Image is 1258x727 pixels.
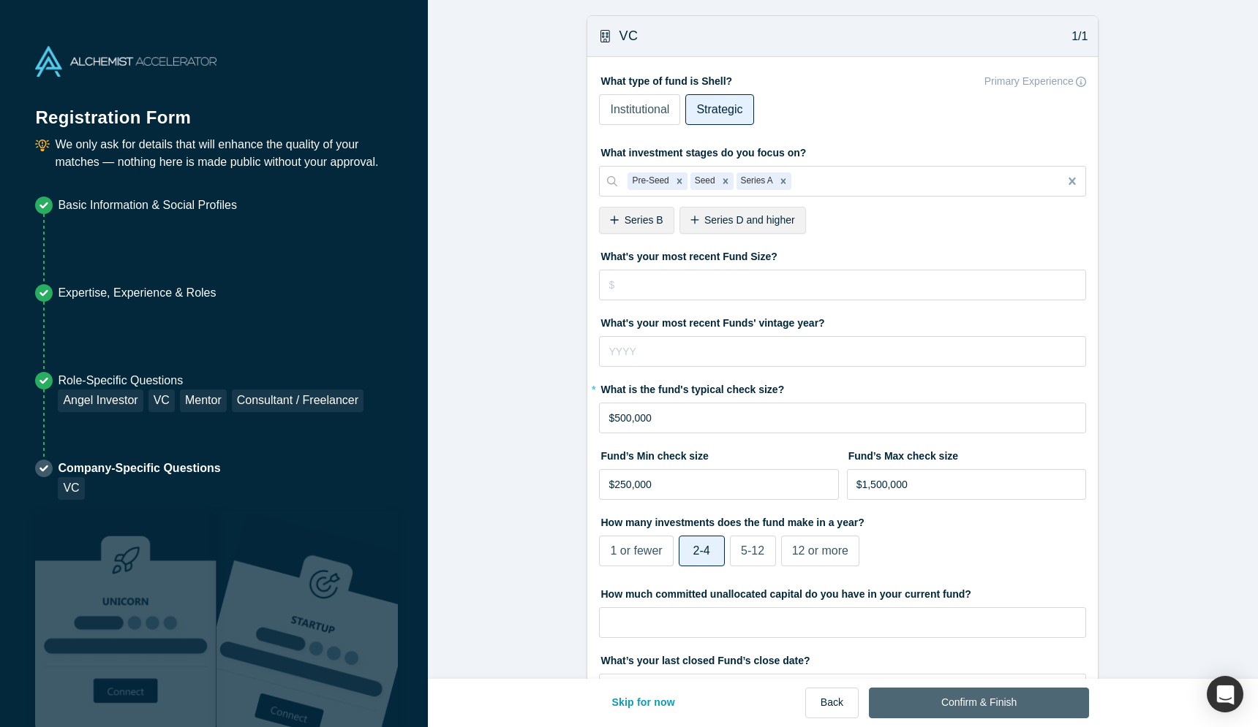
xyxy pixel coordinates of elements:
img: Alchemist Accelerator Logo [35,46,216,77]
p: 1/1 [1064,28,1088,45]
input: $ [847,469,1087,500]
div: VC [58,477,84,500]
input: YYYY [599,336,1086,367]
label: What's your most recent Funds' vintage year? [599,311,1086,331]
div: Remove Seed [717,172,734,190]
p: Primary Experience [984,74,1074,89]
button: Confirm & Finish [869,688,1089,718]
div: VC [148,389,175,412]
div: Pre-Seed [628,172,671,190]
label: How many investments does the fund make in a year? [599,510,1086,530]
input: $ [599,469,839,500]
button: Back [805,688,859,718]
span: Series B [625,214,663,226]
label: What investment stages do you focus on? [599,140,1086,161]
div: Mentor [180,389,227,412]
input: $ [599,270,1086,300]
div: Remove Pre-Seed [671,172,688,190]
div: Series A [737,172,775,190]
span: Series D and higher [704,214,795,226]
div: Seed [690,172,717,190]
span: Strategic [696,103,742,115]
p: Company-Specific Questions [58,460,220,477]
p: Basic Information & Social Profiles [58,197,237,214]
span: 1 or fewer [610,544,662,557]
p: We only ask for details that will enhance the quality of your matches — nothing here is made publ... [55,136,392,171]
label: What type of fund is Shell? [599,69,1086,89]
div: Consultant / Freelancer [232,389,364,412]
h1: Registration Form [35,89,392,131]
img: Prism AI [216,511,398,727]
span: 12 or more [792,544,848,557]
img: Robust Technologies [35,511,216,727]
span: 2-4 [693,544,710,557]
p: Expertise, Experience & Roles [58,284,216,302]
label: How much committed unallocated capital do you have in your current fund? [599,582,1086,602]
p: Role-Specific Questions [58,372,364,389]
span: 5-12 [741,544,764,557]
label: Fund’s Max check size [847,444,1087,464]
span: Institutional [610,103,669,115]
label: What is the fund's typical check size? [599,377,1086,397]
div: Remove Series A [775,172,791,190]
div: Series D and higher [679,207,806,234]
input: $ [599,403,1086,433]
div: Series B [599,207,674,234]
label: What's your most recent Fund Size? [599,244,1086,264]
button: Skip for now [596,688,690,718]
label: Fund’s Min check size [599,444,839,464]
div: Angel Investor [58,389,143,412]
h3: VC [619,26,639,46]
label: What’s your last closed Fund’s close date? [599,648,1086,669]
